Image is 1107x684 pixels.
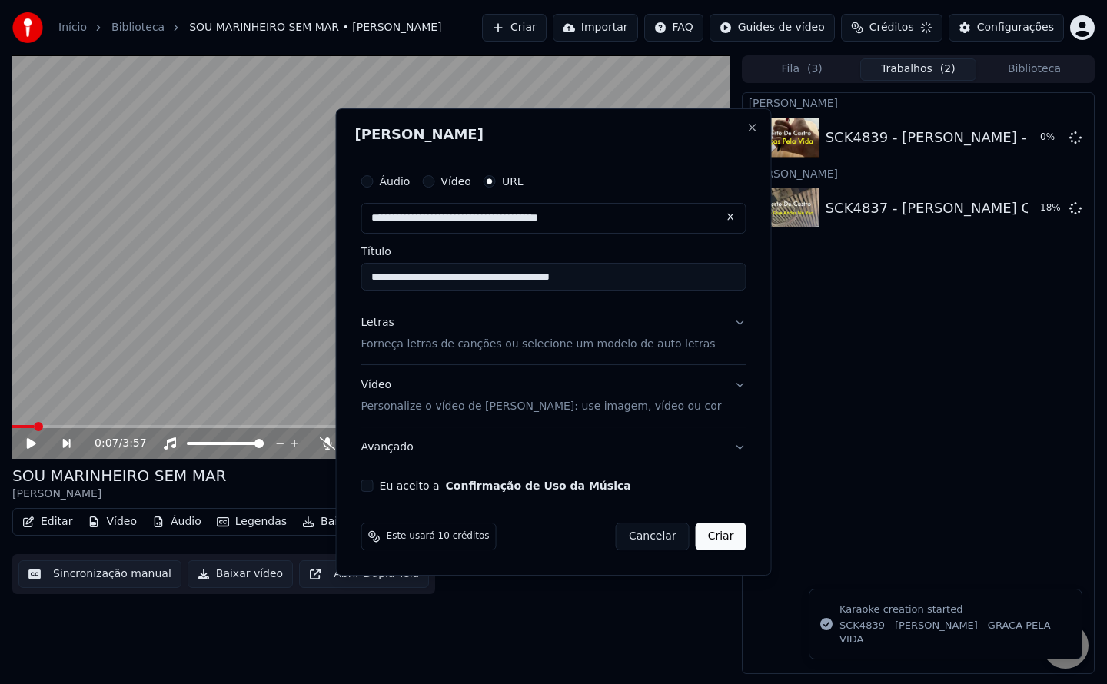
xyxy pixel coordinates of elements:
label: Vídeo [440,176,471,187]
button: Cancelar [616,523,690,550]
p: Forneça letras de canções ou selecione um modelo de auto letras [361,337,716,352]
div: Letras [361,315,394,330]
p: Personalize o vídeo de [PERSON_NAME]: use imagem, vídeo ou cor [361,399,722,414]
div: Vídeo [361,377,722,414]
button: Avançado [361,427,746,467]
button: Eu aceito a [446,480,631,491]
span: Este usará 10 créditos [387,530,490,543]
h2: [PERSON_NAME] [355,128,753,141]
label: URL [502,176,524,187]
button: Criar [696,523,746,550]
label: Título [361,246,746,257]
label: Áudio [380,176,411,187]
button: VídeoPersonalize o vídeo de [PERSON_NAME]: use imagem, vídeo ou cor [361,365,746,427]
label: Eu aceito a [380,480,631,491]
button: LetrasForneça letras de canções ou selecione um modelo de auto letras [361,303,746,364]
